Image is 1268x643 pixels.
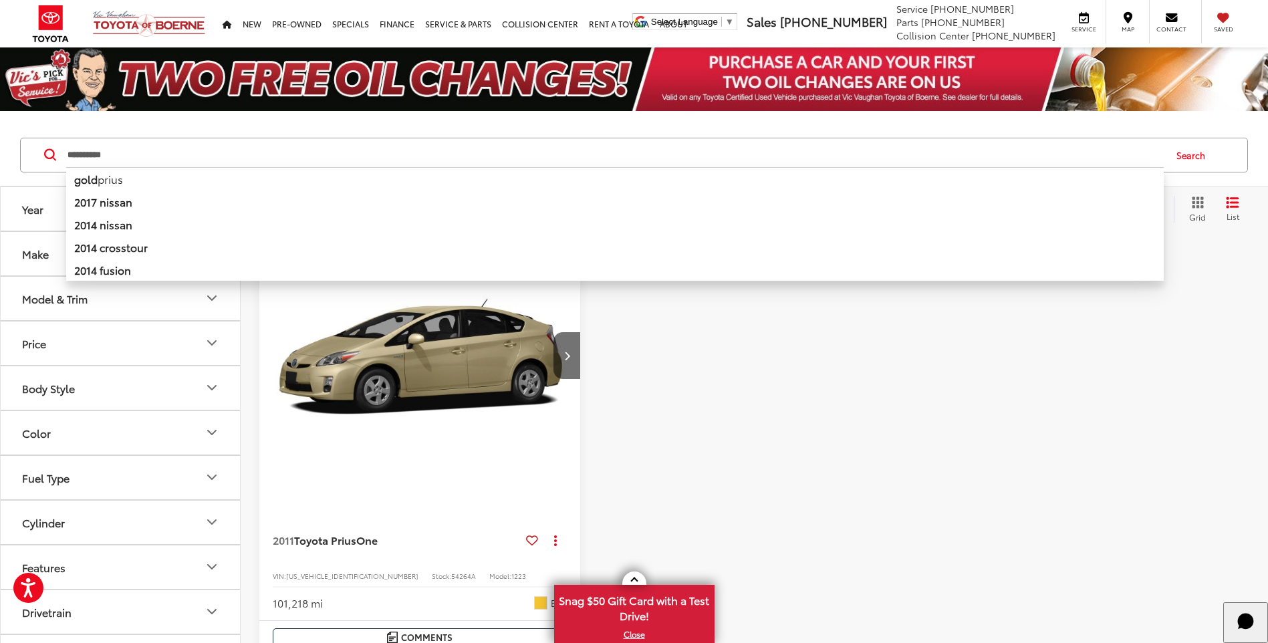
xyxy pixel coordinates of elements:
span: Model: [489,571,511,581]
span: 54264A [451,571,476,581]
div: Color [22,426,51,439]
li: prius [66,167,1164,190]
button: MakeMake [1,232,241,275]
button: PricePrice [1,321,241,365]
div: 101,218 mi [273,596,323,611]
span: Service [896,2,928,15]
span: Service [1069,25,1099,33]
img: 2011 Toyota Prius One [259,235,582,477]
span: dropdown dots [554,535,557,545]
b: 2014 crosstour [74,239,148,255]
span: Snag $50 Gift Card with a Test Drive! [555,586,713,627]
span: Beige/Tan [534,596,547,610]
a: 2011 Toyota Prius One2011 Toyota Prius One2011 Toyota Prius One2011 Toyota Prius One [259,235,582,477]
img: Vic Vaughan Toyota of Boerne [92,10,206,37]
span: [PHONE_NUMBER] [780,13,887,30]
button: DrivetrainDrivetrain [1,590,241,634]
span: VIN: [273,571,286,581]
div: Color [204,424,220,440]
button: CylinderCylinder [1,501,241,544]
div: 2011 Toyota Prius One 0 [259,235,582,477]
button: Search [1164,138,1225,172]
button: Next image [553,332,580,379]
div: Features [204,559,220,575]
div: Fuel Type [204,469,220,485]
button: List View [1216,196,1249,223]
b: 2017 nissan [74,194,132,209]
div: Fuel Type [22,471,70,484]
span: ▼ [725,17,734,27]
div: Model & Trim [22,292,88,305]
span: [PHONE_NUMBER] [921,15,1005,29]
span: Grid [1189,211,1206,223]
div: Cylinder [22,516,65,529]
span: [PHONE_NUMBER] [972,29,1055,42]
span: Sales [747,13,777,30]
a: 2011Toyota PriusOne [273,533,521,547]
div: Drivetrain [204,604,220,620]
img: Comments [387,632,398,643]
button: Grid View [1174,196,1216,223]
button: FeaturesFeatures [1,545,241,589]
span: 2011 [273,532,294,547]
b: 2014 fusion [74,262,131,277]
span: 1223 [511,571,526,581]
div: Drivetrain [22,606,72,618]
div: Price [204,335,220,351]
button: Model & TrimModel & Trim [1,277,241,320]
span: Toyota Prius [294,532,356,547]
span: ​ [721,17,722,27]
span: Stock: [432,571,451,581]
div: Model & Trim [204,290,220,306]
span: Collision Center [896,29,969,42]
span: [US_VEHICLE_IDENTIFICATION_NUMBER] [286,571,418,581]
b: gold [74,171,98,186]
div: Year [22,203,43,215]
svg: Start Chat [1229,604,1263,639]
input: Search by Make, Model, or Keyword [66,139,1164,171]
div: Cylinder [204,514,220,530]
div: Features [22,561,66,573]
span: Ext. [551,597,567,610]
span: Map [1113,25,1142,33]
span: [PHONE_NUMBER] [930,2,1014,15]
button: YearYear [1,187,241,231]
span: List [1226,211,1239,222]
button: Actions [543,528,567,551]
div: Body Style [22,382,75,394]
span: Saved [1209,25,1238,33]
button: ColorColor [1,411,241,455]
div: Make [22,247,49,260]
button: Body StyleBody Style [1,366,241,410]
div: Body Style [204,380,220,396]
button: Fuel TypeFuel Type [1,456,241,499]
span: Parts [896,15,918,29]
span: One [356,532,378,547]
div: Price [22,337,46,350]
span: Contact [1156,25,1186,33]
span: Select Language [651,17,718,27]
b: 2014 nissan [74,217,132,232]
